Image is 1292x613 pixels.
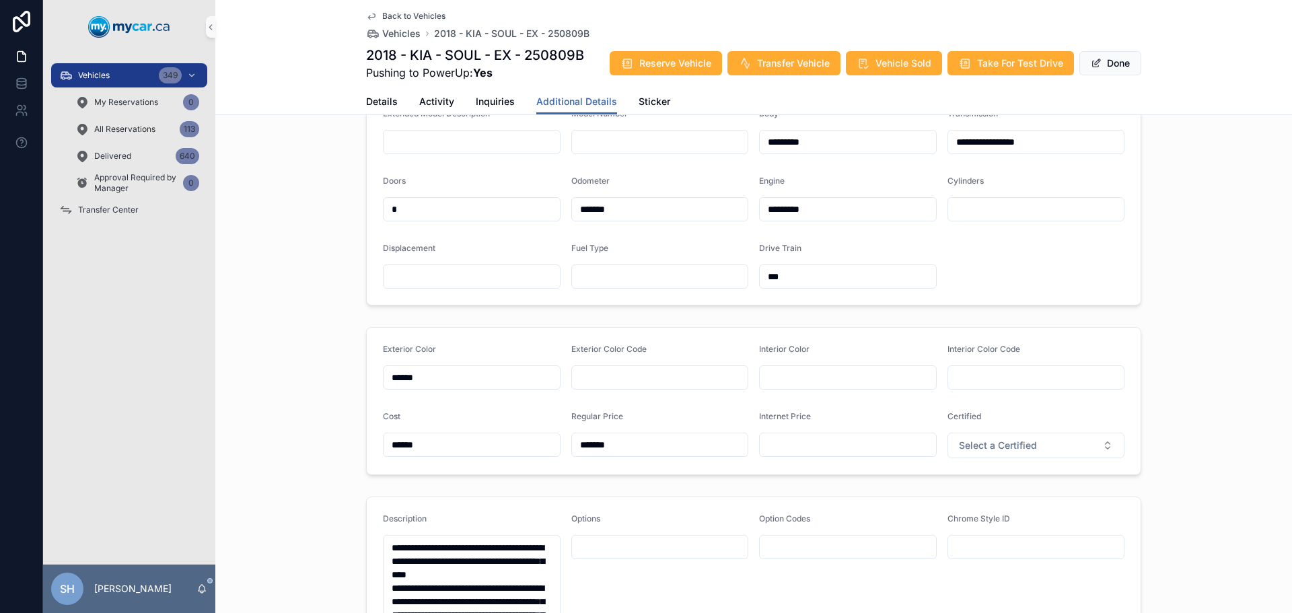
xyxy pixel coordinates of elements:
a: Vehicles [366,27,421,40]
a: Activity [419,89,454,116]
span: Select a Certified [959,439,1037,452]
div: 0 [183,175,199,191]
button: Transfer Vehicle [727,51,840,75]
span: Internet Price [759,411,811,421]
span: Cost [383,411,400,421]
span: Doors [383,176,406,186]
div: 113 [180,121,199,137]
a: Inquiries [476,89,515,116]
span: Pushing to PowerUp: [366,65,584,81]
a: Sticker [639,89,670,116]
span: Take For Test Drive [977,57,1063,70]
p: [PERSON_NAME] [94,582,172,596]
a: Vehicles349 [51,63,207,87]
span: Chrome Style ID [947,513,1010,524]
a: All Reservations113 [67,117,207,141]
span: All Reservations [94,124,155,135]
div: 0 [183,94,199,110]
button: Done [1079,51,1141,75]
span: Transfer Vehicle [757,57,830,70]
span: Engine [759,176,785,186]
span: Sticker [639,95,670,108]
span: Drive Train [759,243,801,253]
a: Back to Vehicles [366,11,445,22]
span: Transfer Center [78,205,139,215]
span: Vehicle Sold [875,57,931,70]
span: Description [383,513,427,524]
span: Vehicles [382,27,421,40]
strong: Yes [473,66,493,79]
span: Exterior Color Code [571,344,647,354]
button: Vehicle Sold [846,51,942,75]
a: Approval Required by Manager0 [67,171,207,195]
a: Additional Details [536,89,617,115]
span: Options [571,513,600,524]
span: Inquiries [476,95,515,108]
span: SH [60,581,75,597]
a: Transfer Center [51,198,207,222]
button: Take For Test Drive [947,51,1074,75]
div: scrollable content [43,54,215,240]
span: My Reservations [94,97,158,108]
span: Interior Color Code [947,344,1020,354]
span: Exterior Color [383,344,436,354]
div: 349 [159,67,182,83]
span: Approval Required by Manager [94,172,178,194]
span: Back to Vehicles [382,11,445,22]
span: Certified [947,411,981,421]
span: Activity [419,95,454,108]
a: My Reservations0 [67,90,207,114]
span: Reserve Vehicle [639,57,711,70]
a: Details [366,89,398,116]
span: Details [366,95,398,108]
span: Additional Details [536,95,617,108]
div: 640 [176,148,199,164]
a: 2018 - KIA - SOUL - EX - 250809B [434,27,589,40]
span: Regular Price [571,411,623,421]
a: Delivered640 [67,144,207,168]
span: Vehicles [78,70,110,81]
h1: 2018 - KIA - SOUL - EX - 250809B [366,46,584,65]
span: Interior Color [759,344,810,354]
span: Odometer [571,176,610,186]
span: Option Codes [759,513,810,524]
button: Select Button [947,433,1125,458]
span: Fuel Type [571,243,608,253]
span: Displacement [383,243,435,253]
span: Cylinders [947,176,984,186]
span: Delivered [94,151,131,161]
button: Reserve Vehicle [610,51,722,75]
img: App logo [88,16,170,38]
